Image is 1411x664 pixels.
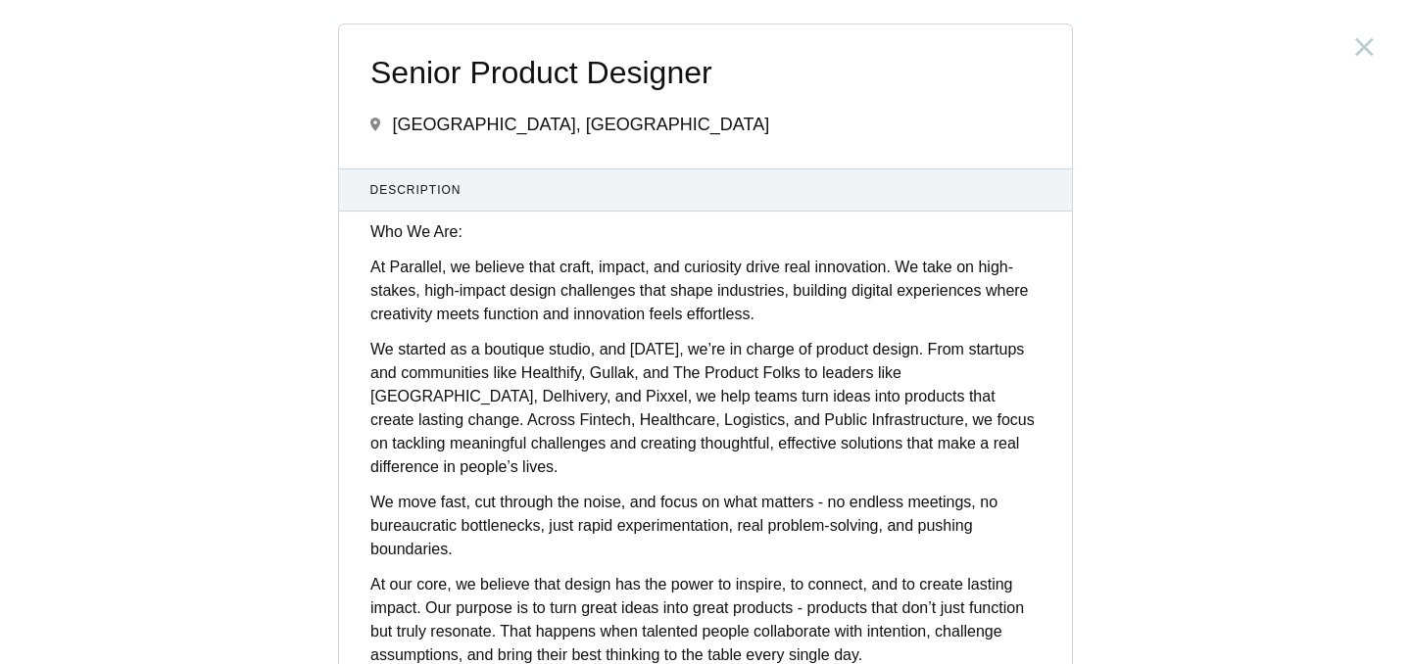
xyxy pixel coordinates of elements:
span: [GEOGRAPHIC_DATA], [GEOGRAPHIC_DATA] [392,115,769,134]
p: We move fast, cut through the noise, and focus on what matters - no endless meetings, no bureaucr... [370,491,1041,561]
span: Description [370,181,1042,199]
p: We started as a boutique studio, and [DATE], we’re in charge of product design. From startups and... [370,338,1041,479]
span: Senior Product Designer [370,56,1041,90]
strong: Who We Are: [370,223,462,240]
p: At Parallel, we believe that craft, impact, and curiosity drive real innovation. We take on high-... [370,256,1041,326]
